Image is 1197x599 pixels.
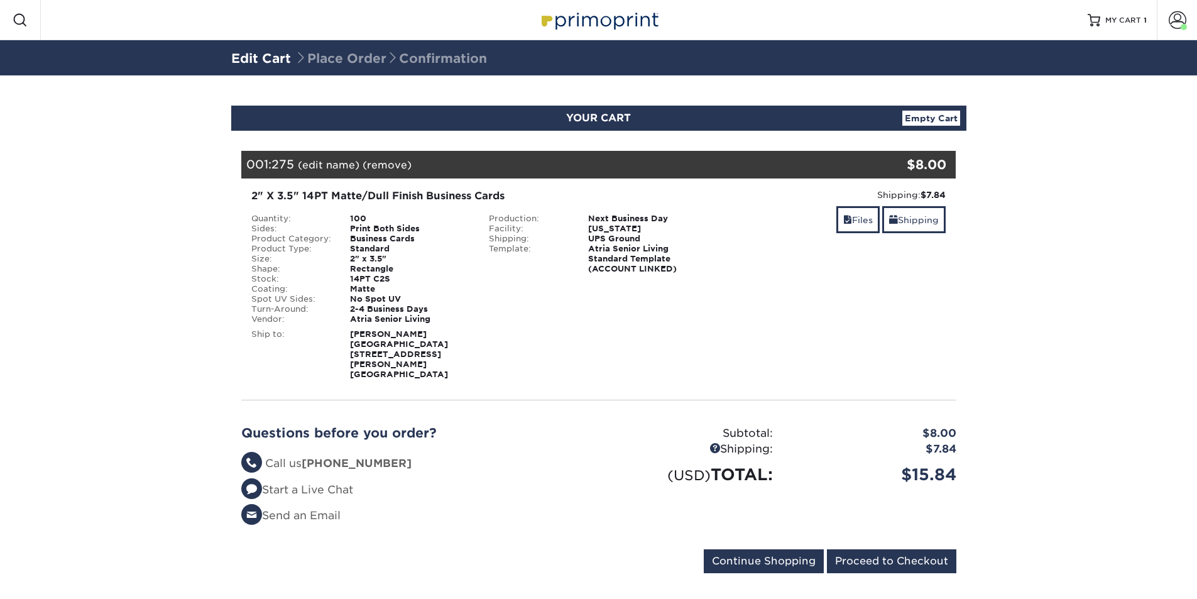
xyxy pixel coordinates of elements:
a: (edit name) [298,159,359,171]
div: Atria Senior Living [341,314,479,324]
strong: [PERSON_NAME] [GEOGRAPHIC_DATA] [STREET_ADDRESS][PERSON_NAME] [GEOGRAPHIC_DATA] [350,329,448,379]
div: $7.84 [782,441,966,458]
div: Print Both Sides [341,224,479,234]
div: Turn-Around: [242,304,341,314]
div: Size: [242,254,341,264]
div: $8.00 [782,426,966,442]
img: Primoprint [536,6,662,33]
div: Rectangle [341,264,479,274]
div: $8.00 [837,155,947,174]
div: Atria Senior Living Standard Template (ACCOUNT LINKED) [579,244,718,274]
div: 100 [341,214,479,224]
a: Send an Email [241,509,341,522]
div: [US_STATE] [579,224,718,234]
strong: [PHONE_NUMBER] [302,457,412,470]
div: 001: [241,151,837,179]
div: Subtotal: [599,426,782,442]
div: Product Category: [242,234,341,244]
h2: Questions before you order? [241,426,589,441]
a: Start a Live Chat [241,483,353,496]
div: No Spot UV [341,294,479,304]
div: $15.84 [782,463,966,486]
div: Next Business Day [579,214,718,224]
div: 2" x 3.5" [341,254,479,264]
div: Template: [479,244,579,274]
div: Shape: [242,264,341,274]
small: (USD) [667,467,711,483]
span: 275 [271,157,294,171]
div: Stock: [242,274,341,284]
div: Ship to: [242,329,341,380]
span: 1 [1144,16,1147,25]
a: Files [836,206,880,233]
a: (remove) [363,159,412,171]
div: 2-4 Business Days [341,304,479,314]
input: Continue Shopping [704,549,824,573]
div: Shipping: [599,441,782,458]
div: Product Type: [242,244,341,254]
div: Business Cards [341,234,479,244]
span: Place Order Confirmation [295,51,487,66]
div: Facility: [479,224,579,234]
span: files [843,215,852,225]
div: Shipping: [727,189,946,201]
span: YOUR CART [566,112,631,124]
strong: $7.84 [921,190,946,200]
div: UPS Ground [579,234,718,244]
li: Call us [241,456,589,472]
div: Sides: [242,224,341,234]
div: Coating: [242,284,341,294]
div: Production: [479,214,579,224]
span: MY CART [1105,15,1141,26]
a: Empty Cart [902,111,960,126]
span: shipping [889,215,898,225]
a: Shipping [882,206,946,233]
div: 14PT C2S [341,274,479,284]
div: Spot UV Sides: [242,294,341,304]
div: Shipping: [479,234,579,244]
div: Matte [341,284,479,294]
input: Proceed to Checkout [827,549,956,573]
div: TOTAL: [599,463,782,486]
div: Quantity: [242,214,341,224]
a: Edit Cart [231,51,291,66]
div: Vendor: [242,314,341,324]
div: Standard [341,244,479,254]
div: 2" X 3.5" 14PT Matte/Dull Finish Business Cards [251,189,708,204]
